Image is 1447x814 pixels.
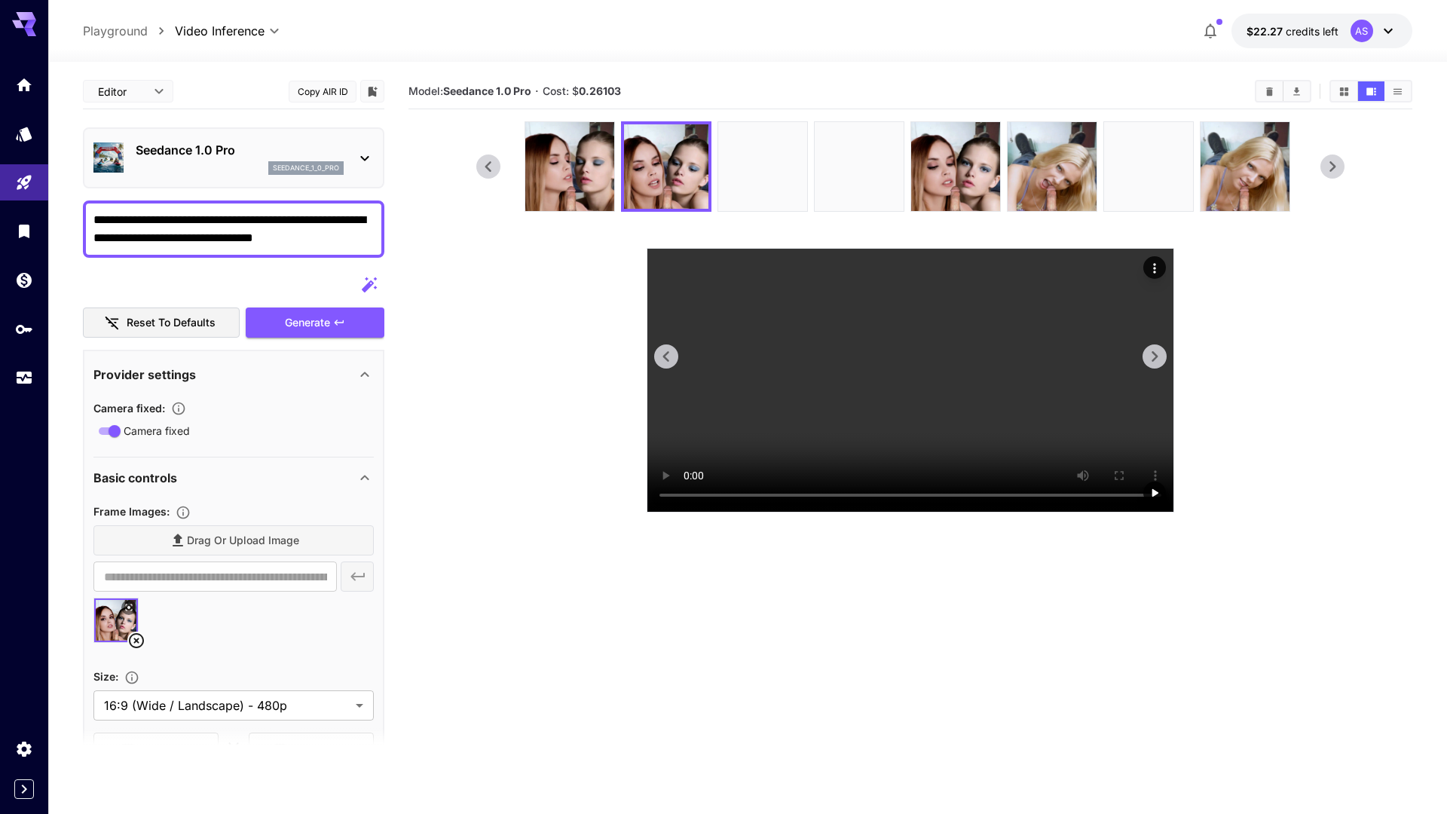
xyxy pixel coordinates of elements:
img: 6hIw6kAAAAGSURBVAMA1hX0TKAKxbIAAAAASUVORK5CYII= [1201,122,1289,211]
span: credits left [1286,25,1338,38]
div: $22.27161 [1247,23,1338,39]
div: Home [15,75,33,94]
span: Video Inference [175,22,265,40]
img: wpUGm8AAAAGSURBVAMAdnoEQcTnzaoAAAAASUVORK5CYII= [718,122,807,211]
div: Widget de chat [1372,742,1447,814]
b: 0.26103 [579,84,621,97]
button: Upload frame images. [170,505,197,520]
img: z6n+vwAAAAGSURBVAMApWpMO2RQJYIAAAAASUVORK5CYII= [525,122,614,211]
span: Cost: $ [543,84,621,97]
iframe: Chat Widget [1372,742,1447,814]
div: Models [15,124,33,143]
button: Clear All [1256,81,1283,101]
div: Actions [1143,256,1166,279]
a: Playground [83,22,148,40]
button: Show media in grid view [1331,81,1357,101]
button: Download All [1283,81,1310,101]
img: h4sfuQAAAAZJREFUAwA0CZlNbhQzaQAAAABJRU5ErkJggg== [624,124,708,209]
button: Show media in video view [1358,81,1384,101]
img: wpUGm8AAAAGSURBVAMAdnoEQcTnzaoAAAAASUVORK5CYII= [1104,122,1193,211]
span: Camera fixed : [93,402,165,415]
p: Basic controls [93,469,177,487]
div: Playground [15,173,33,192]
p: Seedance 1.0 Pro [136,141,344,159]
b: Seedance 1.0 Pro [443,84,531,97]
div: Play video [1143,482,1166,504]
button: Generate [246,308,384,338]
span: Frame Images : [93,505,170,518]
span: Camera fixed [124,423,190,439]
img: 40ERJwAAAAZJREFUAwBVRfpgnwGzugAAAABJRU5ErkJggg== [911,122,1000,211]
span: 16:9 (Wide / Landscape) - 480p [104,696,350,715]
button: Expand sidebar [14,779,34,799]
span: Size : [93,670,118,683]
div: AS [1351,20,1373,42]
div: Library [15,222,33,240]
p: · [535,82,539,100]
div: Basic controls [93,460,374,496]
button: Reset to defaults [83,308,240,338]
div: Show media in grid viewShow media in video viewShow media in list view [1329,80,1412,103]
p: seedance_1_0_pro [273,163,339,173]
div: Wallet [15,271,33,289]
div: Clear AllDownload All [1255,80,1311,103]
span: $22.27 [1247,25,1286,38]
button: Add to library [366,82,379,100]
img: Ru12xgAAAAZJREFUAwCj8qn17e57CAAAAABJRU5ErkJggg== [1008,122,1097,211]
button: Adjust the dimensions of the generated image by specifying its width and height in pixels, or sel... [118,670,145,685]
div: Provider settings [93,357,374,393]
nav: breadcrumb [83,22,175,40]
img: wpUGm8AAAAGSURBVAMAdnoEQcTnzaoAAAAASUVORK5CYII= [815,122,904,211]
p: Provider settings [93,366,196,384]
button: Show media in list view [1384,81,1411,101]
span: Model: [408,84,531,97]
div: Seedance 1.0 Proseedance_1_0_pro [93,135,374,181]
button: $22.27161AS [1231,14,1412,48]
span: Generate [285,314,330,332]
div: Usage [15,369,33,387]
div: Settings [15,739,33,758]
button: Copy AIR ID [289,81,357,103]
div: API Keys [15,320,33,338]
span: Editor [98,84,145,99]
